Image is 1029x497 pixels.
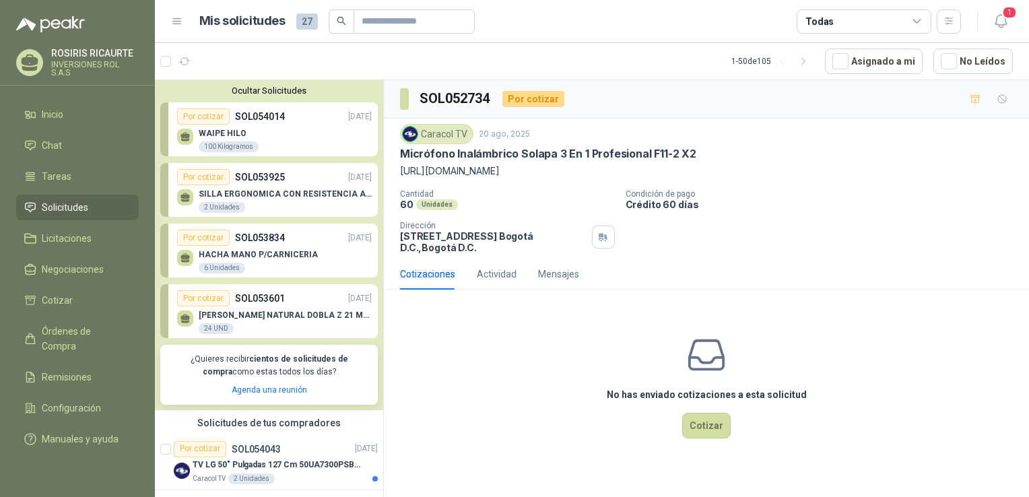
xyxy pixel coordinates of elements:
[296,13,318,30] span: 27
[479,128,530,141] p: 20 ago, 2025
[160,284,378,338] a: Por cotizarSOL053601[DATE] [PERSON_NAME] NATURAL DOBLA Z 21 MULTIFO24 UND
[502,91,564,107] div: Por cotizar
[607,387,807,402] h3: No has enviado cotizaciones a esta solicitud
[232,444,281,454] p: SOL054043
[16,395,139,421] a: Configuración
[199,129,259,138] p: WAIPE HILO
[155,410,383,436] div: Solicitudes de tus compradores
[16,426,139,452] a: Manuales y ayuda
[42,324,126,354] span: Órdenes de Compra
[155,80,383,410] div: Ocultar SolicitudesPor cotizarSOL054014[DATE] WAIPE HILO100 KilogramosPor cotizarSOL053925[DATE] ...
[989,9,1013,34] button: 1
[400,164,1013,178] p: [URL][DOMAIN_NAME]
[825,48,923,74] button: Asignado a mi
[199,263,245,273] div: 6 Unidades
[626,189,1024,199] p: Condición de pago
[193,459,360,471] p: TV LG 50" Pulgadas 127 Cm 50UA7300PSB 4K-UHD Smart TV Con IA (TIENE QUE SER ESTA REF)
[348,232,372,244] p: [DATE]
[16,319,139,359] a: Órdenes de Compra
[174,441,226,457] div: Por cotizar
[193,473,226,484] p: Caracol TV
[400,189,615,199] p: Cantidad
[160,163,378,217] a: Por cotizarSOL053925[DATE] SILLA ERGONOMICA CON RESISTENCIA A 150KG2 Unidades
[42,200,88,215] span: Solicitudes
[42,432,119,446] span: Manuales y ayuda
[177,290,230,306] div: Por cotizar
[235,230,285,245] p: SOL053834
[174,463,190,479] img: Company Logo
[177,169,230,185] div: Por cotizar
[42,370,92,385] span: Remisiones
[42,107,63,122] span: Inicio
[42,231,92,246] span: Licitaciones
[42,401,101,416] span: Configuración
[199,11,286,31] h1: Mis solicitudes
[400,230,587,253] p: [STREET_ADDRESS] Bogotá D.C. , Bogotá D.C.
[42,138,62,153] span: Chat
[16,16,85,32] img: Logo peakr
[1002,6,1017,19] span: 1
[235,291,285,306] p: SOL053601
[16,133,139,158] a: Chat
[228,473,275,484] div: 2 Unidades
[416,199,458,210] div: Unidades
[16,257,139,282] a: Negociaciones
[355,442,378,455] p: [DATE]
[731,51,814,72] div: 1 - 50 de 105
[155,436,383,490] a: Por cotizarSOL054043[DATE] Company LogoTV LG 50" Pulgadas 127 Cm 50UA7300PSB 4K-UHD Smart TV Con ...
[199,202,245,213] div: 2 Unidades
[51,48,139,58] p: ROSIRIS RICAURTE
[42,169,71,184] span: Tareas
[203,354,348,376] b: cientos de solicitudes de compra
[933,48,1013,74] button: No Leídos
[16,102,139,127] a: Inicio
[168,353,370,378] p: ¿Quieres recibir como estas todos los días?
[538,267,579,281] div: Mensajes
[420,88,492,109] h3: SOL052734
[235,170,285,185] p: SOL053925
[42,262,104,277] span: Negociaciones
[348,110,372,123] p: [DATE]
[477,267,517,281] div: Actividad
[42,293,73,308] span: Cotizar
[199,323,234,334] div: 24 UND
[16,364,139,390] a: Remisiones
[626,199,1024,210] p: Crédito 60 días
[337,16,346,26] span: search
[160,86,378,96] button: Ocultar Solicitudes
[160,102,378,156] a: Por cotizarSOL054014[DATE] WAIPE HILO100 Kilogramos
[348,292,372,305] p: [DATE]
[403,127,418,141] img: Company Logo
[51,61,139,77] p: INVERSIONES ROL S.A.S
[682,413,731,438] button: Cotizar
[805,14,834,29] div: Todas
[232,385,307,395] a: Agenda una reunión
[16,226,139,251] a: Licitaciones
[400,221,587,230] p: Dirección
[199,141,259,152] div: 100 Kilogramos
[177,108,230,125] div: Por cotizar
[400,147,696,161] p: Micrófono Inalámbrico Solapa 3 En 1 Profesional F11-2 X2
[400,124,473,144] div: Caracol TV
[16,164,139,189] a: Tareas
[177,230,230,246] div: Por cotizar
[199,189,372,199] p: SILLA ERGONOMICA CON RESISTENCIA A 150KG
[160,224,378,277] a: Por cotizarSOL053834[DATE] HACHA MANO P/CARNICERIA6 Unidades
[235,109,285,124] p: SOL054014
[199,310,372,320] p: [PERSON_NAME] NATURAL DOBLA Z 21 MULTIFO
[16,288,139,313] a: Cotizar
[348,171,372,184] p: [DATE]
[16,195,139,220] a: Solicitudes
[199,250,318,259] p: HACHA MANO P/CARNICERIA
[400,267,455,281] div: Cotizaciones
[400,199,413,210] p: 60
